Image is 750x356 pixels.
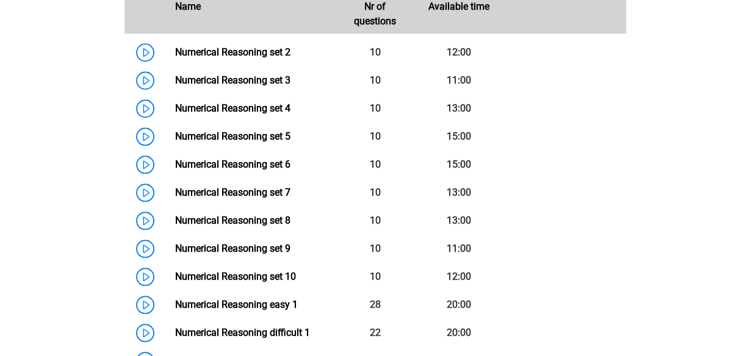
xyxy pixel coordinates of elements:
[175,215,290,226] a: Numerical Reasoning set 8
[175,271,296,282] a: Numerical Reasoning set 10
[175,102,290,114] a: Numerical Reasoning set 4
[175,187,290,198] a: Numerical Reasoning set 7
[175,299,298,310] a: Numerical Reasoning easy 1
[175,74,290,86] a: Numerical Reasoning set 3
[175,46,290,58] a: Numerical Reasoning set 2
[175,243,290,254] a: Numerical Reasoning set 9
[175,158,290,170] a: Numerical Reasoning set 6
[175,130,290,142] a: Numerical Reasoning set 5
[175,327,310,338] a: Numerical Reasoning difficult 1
